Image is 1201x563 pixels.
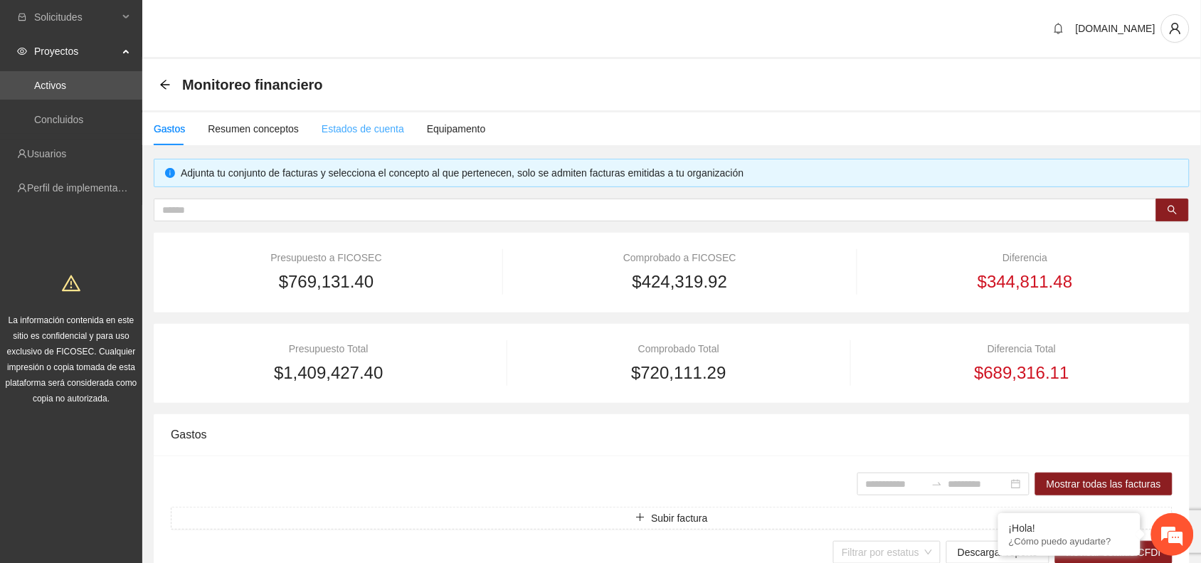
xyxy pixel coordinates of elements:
[159,79,171,90] span: arrow-left
[651,510,707,526] span: Subir factura
[931,478,943,490] span: swap-right
[17,46,27,56] span: eye
[528,341,830,357] div: Comprobado Total
[34,80,66,91] a: Activos
[62,274,80,293] span: warning
[171,507,1173,530] button: plusSubir factura
[1162,22,1189,35] span: user
[83,190,196,334] span: Estamos en línea.
[171,414,1173,455] div: Gastos
[931,478,943,490] span: to
[274,359,383,386] span: $1,409,427.40
[631,359,726,386] span: $720,111.29
[322,121,404,137] div: Estados de cuenta
[182,73,323,96] span: Monitoreo financiero
[633,268,727,295] span: $424,319.92
[871,341,1173,357] div: Diferencia Total
[17,12,27,22] span: inbox
[7,389,271,438] textarea: Escriba su mensaje y pulse “Intro”
[34,37,118,65] span: Proyectos
[34,3,118,31] span: Solicitudes
[171,341,487,357] div: Presupuesto Total
[1009,522,1130,534] div: ¡Hola!
[958,544,1038,560] span: Descargar reporte
[1156,199,1189,221] button: search
[159,79,171,91] div: Back
[427,121,486,137] div: Equipamento
[975,359,1069,386] span: $689,316.11
[1047,17,1070,40] button: bell
[154,121,185,137] div: Gastos
[6,315,137,404] span: La información contenida en este sitio es confidencial y para uso exclusivo de FICOSEC. Cualquier...
[74,73,239,91] div: Chatee con nosotros ahora
[171,250,482,265] div: Presupuesto a FICOSEC
[1009,536,1130,547] p: ¿Cómo puedo ayudarte?
[165,168,175,178] span: info-circle
[233,7,268,41] div: Minimizar ventana de chat en vivo
[279,268,374,295] span: $769,131.40
[27,182,138,194] a: Perfil de implementadora
[1161,14,1190,43] button: user
[208,121,299,137] div: Resumen conceptos
[34,114,83,125] a: Concluidos
[878,250,1173,265] div: Diferencia
[1168,205,1178,216] span: search
[1048,23,1069,34] span: bell
[27,148,66,159] a: Usuarios
[1076,23,1155,34] span: [DOMAIN_NAME]
[635,512,645,524] span: plus
[181,165,1178,181] div: Adjunta tu conjunto de facturas y selecciona el concepto al que pertenecen, solo se admiten factu...
[1035,473,1173,495] button: Mostrar todas las facturas
[1047,476,1161,492] span: Mostrar todas las facturas
[524,250,836,265] div: Comprobado a FICOSEC
[978,268,1072,295] span: $344,811.48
